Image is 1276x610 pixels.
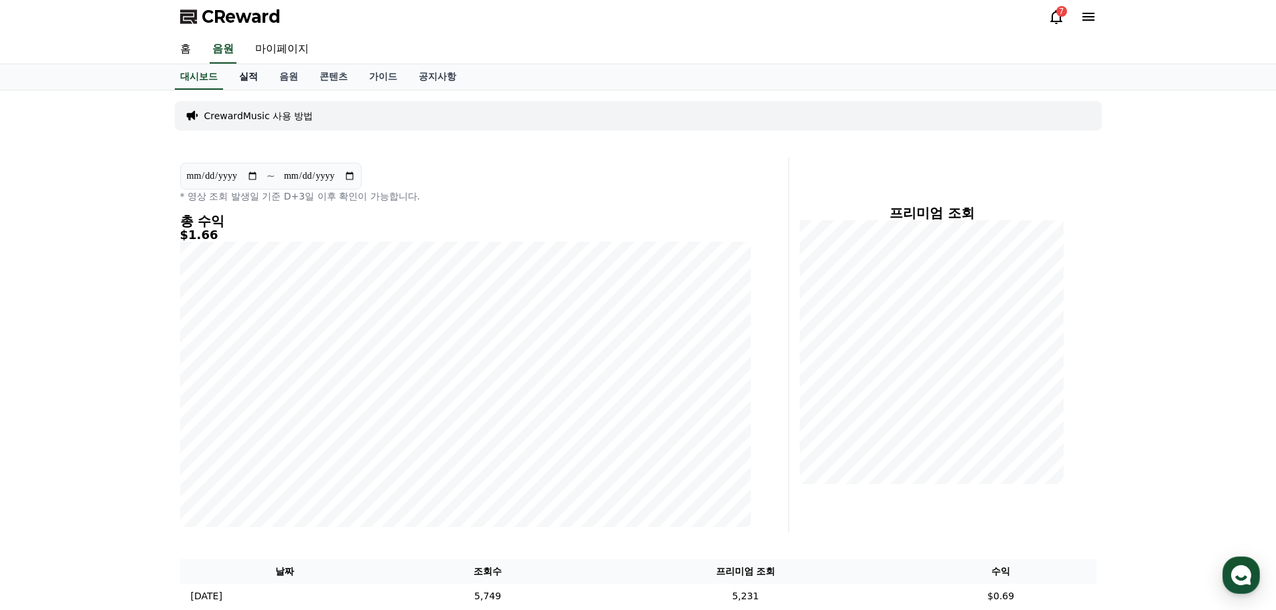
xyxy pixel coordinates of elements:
p: [DATE] [191,589,222,603]
th: 날짜 [180,559,390,584]
td: $0.69 [906,584,1096,609]
a: 홈 [4,425,88,458]
a: CReward [180,6,281,27]
td: 5,749 [390,584,585,609]
th: 조회수 [390,559,585,584]
p: * 영상 조회 발생일 기준 D+3일 이후 확인이 가능합니다. [180,189,751,203]
a: 대화 [88,425,173,458]
span: 설정 [207,445,223,455]
th: 수익 [906,559,1096,584]
a: 7 [1048,9,1064,25]
a: 가이드 [358,64,408,90]
span: CReward [202,6,281,27]
span: 홈 [42,445,50,455]
a: 홈 [169,35,202,64]
div: 7 [1056,6,1067,17]
a: 설정 [173,425,257,458]
a: 공지사항 [408,64,467,90]
a: CrewardMusic 사용 방법 [204,109,313,123]
h4: 프리미엄 조회 [800,206,1064,220]
a: 마이페이지 [244,35,320,64]
th: 프리미엄 조회 [585,559,905,584]
a: 음원 [210,35,236,64]
td: 5,231 [585,584,905,609]
a: 대시보드 [175,64,223,90]
h5: $1.66 [180,228,751,242]
a: 실적 [228,64,269,90]
span: 대화 [123,445,139,456]
p: ~ [267,168,275,184]
h4: 총 수익 [180,214,751,228]
a: 음원 [269,64,309,90]
a: 콘텐츠 [309,64,358,90]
